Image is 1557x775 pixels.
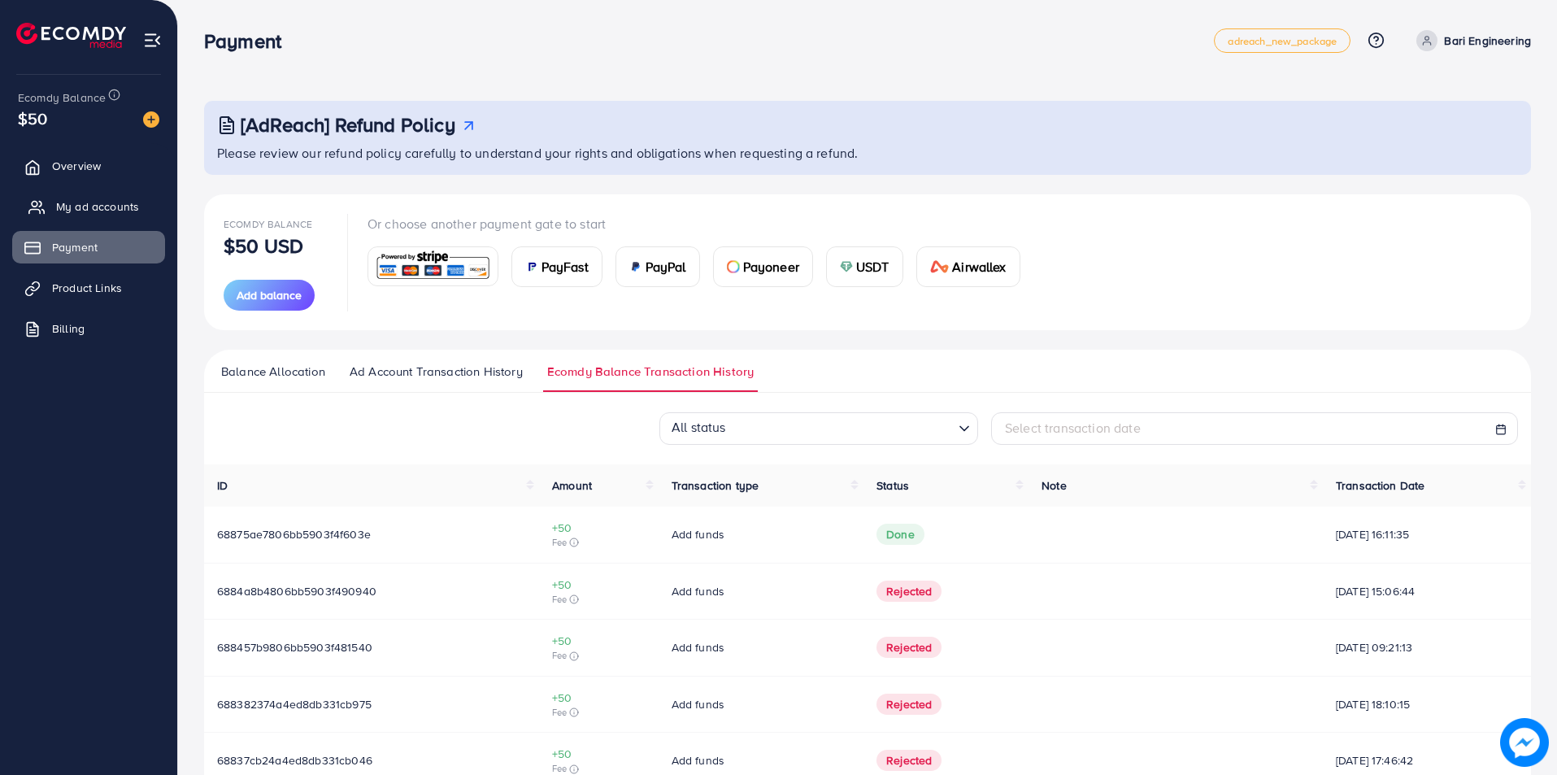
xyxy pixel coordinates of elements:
[930,260,950,273] img: card
[237,287,302,303] span: Add balance
[876,524,924,545] span: Done
[1336,477,1425,494] span: Transaction Date
[12,231,165,263] a: Payment
[840,260,853,273] img: card
[876,750,942,771] span: Rejected
[368,246,498,286] a: card
[373,249,493,284] img: card
[1410,30,1531,51] a: Bari Engineering
[552,649,645,662] span: Fee
[12,272,165,304] a: Product Links
[552,690,645,706] span: +50
[224,236,303,255] p: $50 USD
[217,696,372,712] span: 688382374a4ed8db331cb975
[672,526,724,542] span: Add funds
[52,158,101,174] span: Overview
[204,29,294,53] h3: Payment
[511,246,602,287] a: cardPayFast
[668,413,729,440] span: All status
[12,190,165,223] a: My ad accounts
[713,246,813,287] a: cardPayoneer
[552,536,645,549] span: Fee
[876,581,942,602] span: Rejected
[143,111,159,128] img: image
[552,762,645,775] span: Fee
[52,320,85,337] span: Billing
[552,593,645,606] span: Fee
[224,280,315,311] button: Add balance
[217,639,372,655] span: 688457b9806bb5903f481540
[18,107,47,130] span: $50
[672,477,759,494] span: Transaction type
[12,312,165,345] a: Billing
[217,477,228,494] span: ID
[826,246,903,287] a: cardUSDT
[552,706,645,719] span: Fee
[856,257,889,276] span: USDT
[368,214,1033,233] p: Or choose another payment gate to start
[672,696,724,712] span: Add funds
[552,520,645,536] span: +50
[1336,696,1518,712] span: [DATE] 18:10:15
[615,246,700,287] a: cardPayPal
[52,280,122,296] span: Product Links
[217,752,372,768] span: 68837cb24a4ed8db331cb046
[952,257,1006,276] span: Airwallex
[743,257,799,276] span: Payoneer
[18,89,106,106] span: Ecomdy Balance
[1336,639,1518,655] span: [DATE] 09:21:13
[1444,31,1531,50] p: Bari Engineering
[1042,477,1067,494] span: Note
[16,23,126,48] img: logo
[217,143,1521,163] p: Please review our refund policy carefully to understand your rights and obligations when requesti...
[541,257,589,276] span: PayFast
[552,746,645,762] span: +50
[552,477,592,494] span: Amount
[224,217,312,231] span: Ecomdy Balance
[56,198,139,215] span: My ad accounts
[672,639,724,655] span: Add funds
[876,477,909,494] span: Status
[1228,36,1337,46] span: adreach_new_package
[1005,419,1141,437] span: Select transaction date
[727,260,740,273] img: card
[876,694,942,715] span: Rejected
[916,246,1020,287] a: cardAirwallex
[1500,718,1549,767] img: image
[1336,526,1518,542] span: [DATE] 16:11:35
[876,637,942,658] span: Rejected
[143,31,162,50] img: menu
[731,414,952,440] input: Search for option
[221,363,325,381] span: Balance Allocation
[646,257,686,276] span: PayPal
[52,239,98,255] span: Payment
[659,412,978,445] div: Search for option
[350,363,523,381] span: Ad Account Transaction History
[217,526,371,542] span: 68875ae7806bb5903f4f603e
[1336,752,1518,768] span: [DATE] 17:46:42
[672,752,724,768] span: Add funds
[1336,583,1518,599] span: [DATE] 15:06:44
[12,150,165,182] a: Overview
[547,363,754,381] span: Ecomdy Balance Transaction History
[1214,28,1350,53] a: adreach_new_package
[672,583,724,599] span: Add funds
[525,260,538,273] img: card
[217,583,376,599] span: 6884a8b4806bb5903f490940
[629,260,642,273] img: card
[552,577,645,593] span: +50
[552,633,645,649] span: +50
[241,113,455,137] h3: [AdReach] Refund Policy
